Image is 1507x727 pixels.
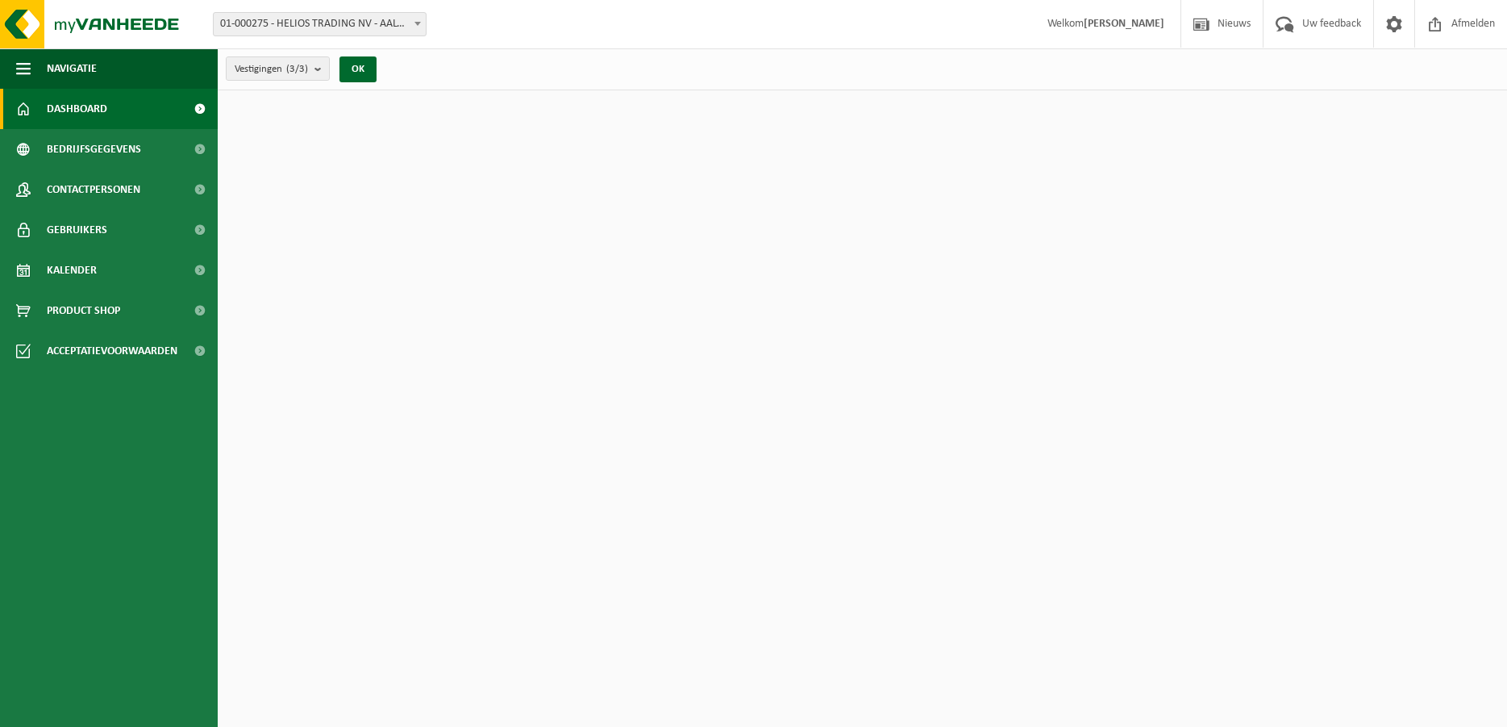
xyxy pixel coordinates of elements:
span: Product Shop [47,290,120,331]
span: Gebruikers [47,210,107,250]
span: 01-000275 - HELIOS TRADING NV - AALTER [214,13,426,36]
strong: [PERSON_NAME] [1084,18,1164,30]
button: OK [339,56,377,82]
span: Contactpersonen [47,169,140,210]
span: Navigatie [47,48,97,89]
span: Kalender [47,250,97,290]
span: 01-000275 - HELIOS TRADING NV - AALTER [213,12,427,36]
span: Acceptatievoorwaarden [47,331,177,371]
span: Vestigingen [235,57,308,81]
span: Bedrijfsgegevens [47,129,141,169]
button: Vestigingen(3/3) [226,56,330,81]
span: Dashboard [47,89,107,129]
count: (3/3) [286,64,308,74]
